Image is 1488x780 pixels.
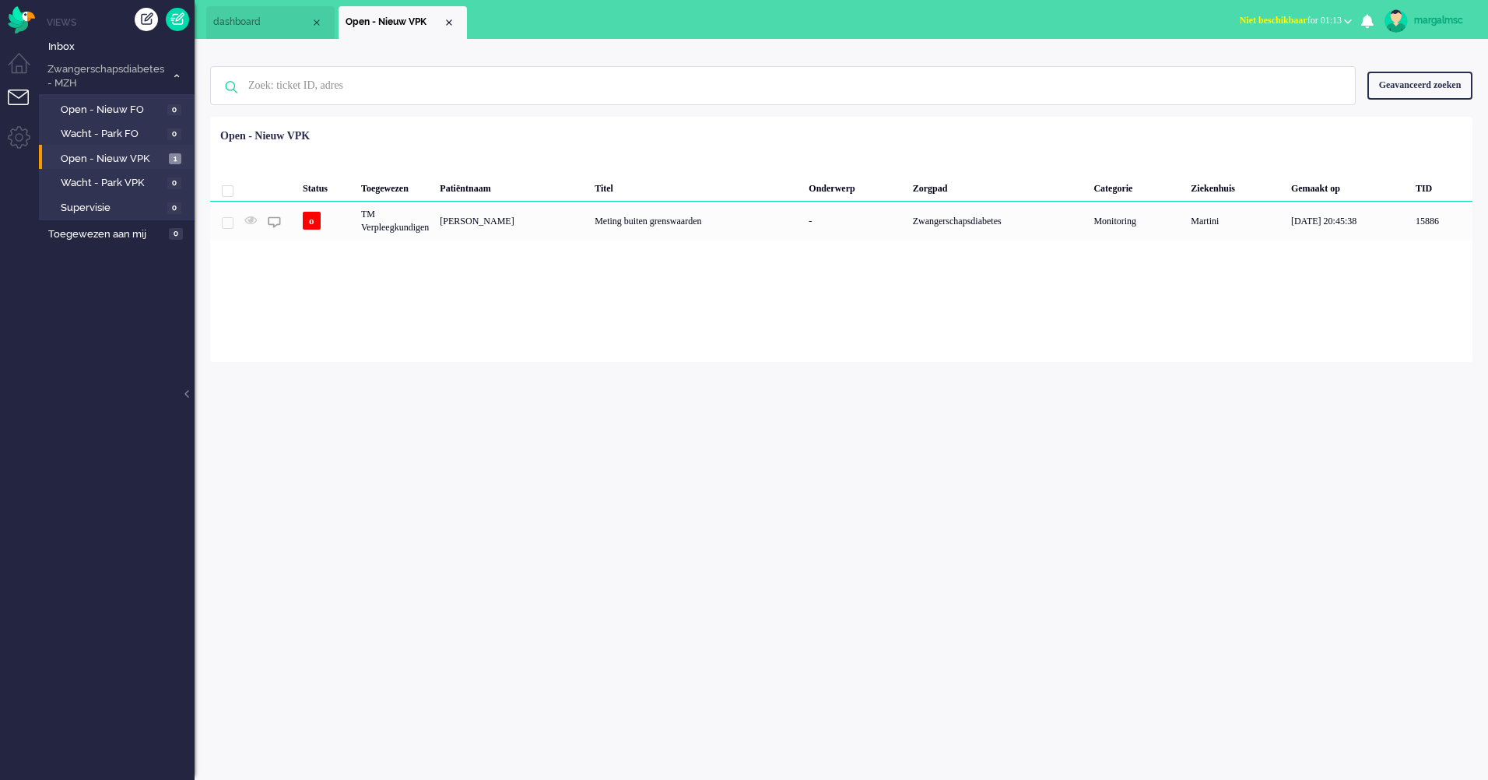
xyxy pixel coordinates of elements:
div: Toegewezen [356,170,434,202]
span: Open - Nieuw VPK [346,16,443,29]
a: Toegewezen aan mij 0 [45,225,195,242]
span: Toegewezen aan mij [48,227,164,242]
div: 15886 [1410,202,1472,240]
a: Omnidesk [8,10,35,22]
div: Status [297,170,356,202]
div: Open - Nieuw VPK [220,128,310,144]
div: [PERSON_NAME] [434,202,589,240]
div: Geavanceerd zoeken [1367,72,1472,99]
img: avatar [1384,9,1408,33]
span: 0 [167,202,181,214]
li: Tickets menu [8,90,43,125]
button: Niet beschikbaarfor 01:13 [1230,9,1361,32]
div: - [803,202,907,240]
span: 0 [169,228,183,240]
span: Inbox [48,40,195,54]
div: Creëer ticket [135,8,158,31]
a: Quick Ticket [166,8,189,31]
li: Dashboard [206,6,335,39]
span: Open - Nieuw VPK [61,152,165,167]
div: TM Verpleegkundigen [356,202,434,240]
span: 0 [167,104,181,116]
li: Niet beschikbaarfor 01:13 [1230,5,1361,39]
div: Titel [589,170,803,202]
div: Categorie [1088,170,1185,202]
span: dashboard [213,16,311,29]
li: Dashboard menu [8,53,43,88]
span: 1 [169,153,181,165]
a: Wacht - Park FO 0 [45,125,193,142]
div: Martini [1185,202,1286,240]
span: Wacht - Park VPK [61,176,163,191]
li: Admin menu [8,126,43,161]
div: Meting buiten grenswaarden [589,202,803,240]
span: 0 [167,128,181,140]
img: flow_omnibird.svg [8,6,35,33]
div: TID [1410,170,1472,202]
li: View [339,6,467,39]
div: margalmsc [1414,12,1472,28]
img: ic_chat_grey.svg [268,216,281,229]
a: Open - Nieuw VPK 1 [45,149,193,167]
div: Close tab [311,16,323,29]
span: Zwangerschapsdiabetes - MZH [45,62,166,91]
span: Wacht - Park FO [61,127,163,142]
div: Gemaakt op [1286,170,1410,202]
span: Niet beschikbaar [1240,15,1307,26]
span: o [303,212,321,230]
span: Supervisie [61,201,163,216]
li: Views [47,16,195,29]
div: Ziekenhuis [1185,170,1286,202]
div: Monitoring [1088,202,1185,240]
span: 0 [167,177,181,189]
a: Inbox [45,37,195,54]
span: Open - Nieuw FO [61,103,163,118]
a: Supervisie 0 [45,199,193,216]
div: [DATE] 20:45:38 [1286,202,1410,240]
img: ic-search-icon.svg [211,67,251,107]
div: Zwangerschapsdiabetes [907,202,1089,240]
div: Close tab [443,16,455,29]
span: for 01:13 [1240,15,1342,26]
a: Open - Nieuw FO 0 [45,100,193,118]
input: Zoek: ticket ID, adres [237,67,1334,104]
div: Onderwerp [803,170,907,202]
div: Zorgpad [907,170,1089,202]
a: margalmsc [1381,9,1472,33]
a: Wacht - Park VPK 0 [45,174,193,191]
div: Patiëntnaam [434,170,589,202]
div: 15886 [210,202,1472,240]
